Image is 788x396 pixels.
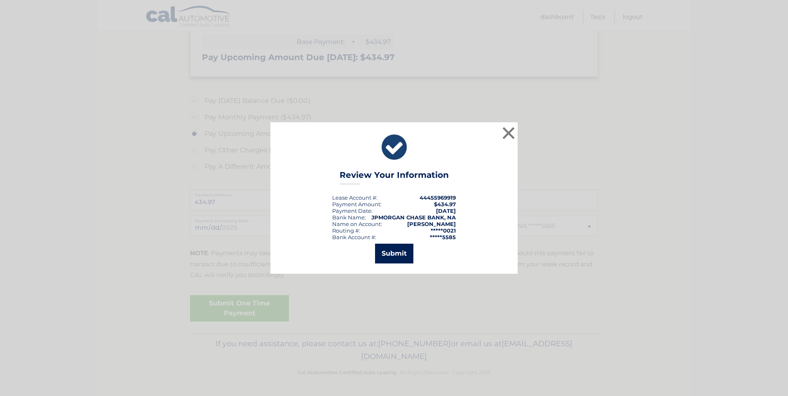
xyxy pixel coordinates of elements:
strong: 44455969919 [420,194,456,201]
div: Bank Name: [332,214,366,221]
span: [DATE] [436,207,456,214]
h3: Review Your Information [340,170,449,184]
strong: JPMORGAN CHASE BANK, NA [371,214,456,221]
div: Routing #: [332,227,360,234]
div: Payment Amount: [332,201,382,207]
div: Name on Account: [332,221,382,227]
button: × [500,125,517,141]
div: Bank Account #: [332,234,376,240]
span: $434.97 [434,201,456,207]
strong: [PERSON_NAME] [407,221,456,227]
span: Payment Date [332,207,371,214]
div: Lease Account #: [332,194,378,201]
div: : [332,207,373,214]
button: Submit [375,244,413,263]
